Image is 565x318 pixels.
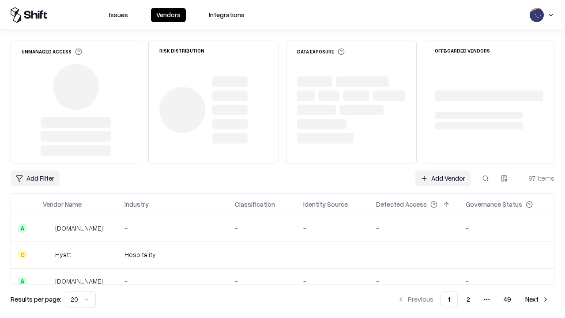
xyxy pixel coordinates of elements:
div: - [235,223,289,233]
div: - [303,276,362,286]
div: - [124,276,221,286]
button: Integrations [203,8,250,22]
nav: pagination [392,291,554,307]
div: Data Exposure [297,48,345,55]
div: - [124,223,221,233]
div: [DOMAIN_NAME] [55,223,103,233]
div: - [303,250,362,259]
img: Hyatt [43,250,52,259]
div: - [376,223,452,233]
div: Offboarded Vendors [435,48,490,53]
button: Next [520,291,554,307]
div: Industry [124,200,149,209]
div: Hyatt [55,250,71,259]
a: Add Vendor [415,170,471,186]
div: Governance Status [466,200,522,209]
p: Results per page: [11,295,61,304]
div: - [235,250,289,259]
div: Vendor Name [43,200,82,209]
button: 2 [460,291,477,307]
div: Unmanaged Access [22,48,82,55]
button: Add Filter [11,170,60,186]
div: - [466,276,547,286]
button: 1 [441,291,458,307]
button: Issues [104,8,133,22]
div: [DOMAIN_NAME] [55,276,103,286]
div: - [303,223,362,233]
div: Risk Distribution [159,48,204,53]
div: A [18,277,27,286]
div: 971 items [519,174,554,183]
div: Classification [235,200,275,209]
div: - [466,223,547,233]
img: intrado.com [43,224,52,233]
div: Identity Source [303,200,348,209]
div: - [376,250,452,259]
div: - [466,250,547,259]
img: primesec.co.il [43,277,52,286]
div: Detected Access [376,200,427,209]
div: C [18,250,27,259]
div: - [235,276,289,286]
div: - [376,276,452,286]
button: 49 [497,291,518,307]
button: Vendors [151,8,186,22]
div: A [18,224,27,233]
div: Hospitality [124,250,221,259]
